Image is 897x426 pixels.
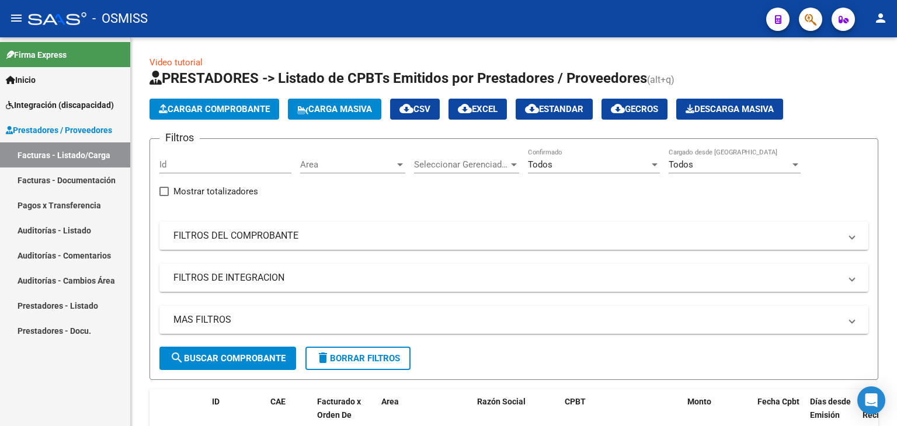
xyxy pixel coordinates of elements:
span: Descarga Masiva [686,104,774,114]
span: CPBT [565,397,586,406]
app-download-masive: Descarga masiva de comprobantes (adjuntos) [676,99,783,120]
span: Borrar Filtros [316,353,400,364]
span: Facturado x Orden De [317,397,361,420]
button: Buscar Comprobante [159,347,296,370]
span: Razón Social [477,397,526,406]
span: Monto [687,397,711,406]
button: CSV [390,99,440,120]
mat-icon: cloud_download [458,102,472,116]
span: Días desde Emisión [810,397,851,420]
span: (alt+q) [647,74,675,85]
span: Firma Express [6,48,67,61]
mat-expansion-panel-header: FILTROS DEL COMPROBANTE [159,222,868,250]
span: - OSMISS [92,6,148,32]
div: Open Intercom Messenger [857,386,885,414]
mat-expansion-panel-header: FILTROS DE INTEGRACION [159,264,868,292]
mat-icon: delete [316,351,330,365]
span: ID [212,397,220,406]
mat-panel-title: FILTROS DEL COMPROBANTE [173,229,840,242]
span: Seleccionar Gerenciador [414,159,509,170]
mat-icon: cloud_download [611,102,625,116]
button: Borrar Filtros [305,347,411,370]
span: CSV [399,104,430,114]
mat-icon: cloud_download [399,102,413,116]
span: Cargar Comprobante [159,104,270,114]
button: Estandar [516,99,593,120]
span: Buscar Comprobante [170,353,286,364]
span: Todos [528,159,552,170]
mat-icon: search [170,351,184,365]
button: Gecros [602,99,667,120]
mat-icon: cloud_download [525,102,539,116]
mat-icon: person [874,11,888,25]
span: Integración (discapacidad) [6,99,114,111]
button: Cargar Comprobante [149,99,279,120]
span: PRESTADORES -> Listado de CPBTs Emitidos por Prestadores / Proveedores [149,70,647,86]
h3: Filtros [159,130,200,146]
span: Area [300,159,395,170]
span: Area [381,397,399,406]
span: Mostrar totalizadores [173,184,258,198]
span: CAE [270,397,286,406]
span: Gecros [611,104,658,114]
span: Fecha Recibido [863,397,895,420]
mat-panel-title: FILTROS DE INTEGRACION [173,271,840,284]
span: Carga Masiva [297,104,372,114]
span: Prestadores / Proveedores [6,124,112,137]
span: Todos [669,159,693,170]
mat-icon: menu [9,11,23,25]
span: Fecha Cpbt [757,397,799,406]
button: EXCEL [448,99,507,120]
span: Inicio [6,74,36,86]
mat-expansion-panel-header: MAS FILTROS [159,306,868,334]
a: Video tutorial [149,57,203,68]
mat-panel-title: MAS FILTROS [173,313,840,326]
button: Carga Masiva [288,99,381,120]
span: Estandar [525,104,583,114]
span: EXCEL [458,104,498,114]
button: Descarga Masiva [676,99,783,120]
